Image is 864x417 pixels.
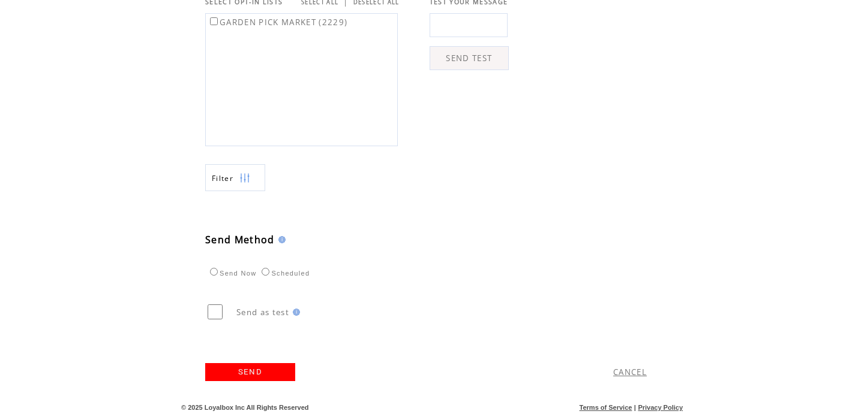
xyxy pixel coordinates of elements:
[239,165,250,192] img: filters.png
[205,363,295,381] a: SEND
[430,46,509,70] a: SEND TEST
[275,236,286,243] img: help.gif
[208,17,347,28] label: GARDEN PICK MARKET (2229)
[205,164,265,191] a: Filter
[236,307,289,318] span: Send as test
[181,404,309,411] span: © 2025 Loyalbox Inc All Rights Reserved
[580,404,632,411] a: Terms of Service
[212,173,233,183] span: Show filters
[207,270,256,277] label: Send Now
[210,268,218,276] input: Send Now
[262,268,269,276] input: Scheduled
[259,270,310,277] label: Scheduled
[634,404,636,411] span: |
[289,309,300,316] img: help.gif
[613,367,647,377] a: CANCEL
[205,233,275,246] span: Send Method
[210,17,218,25] input: GARDEN PICK MARKET (2229)
[638,404,683,411] a: Privacy Policy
